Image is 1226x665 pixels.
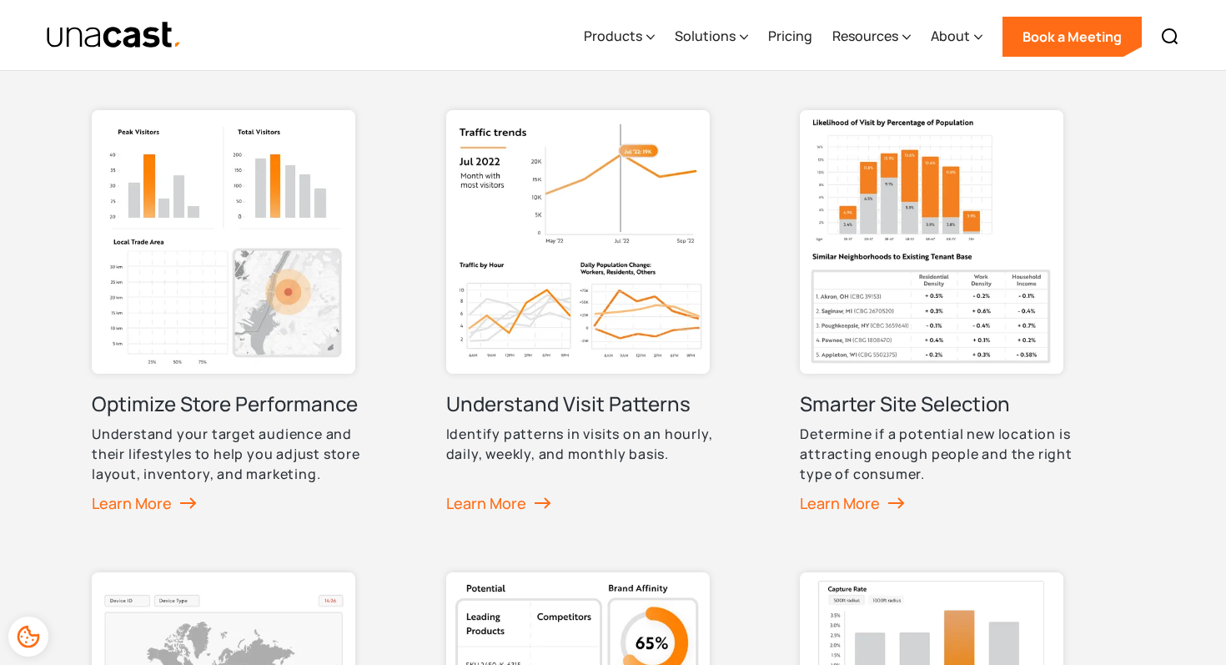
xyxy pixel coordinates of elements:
[92,491,197,516] div: Learn More
[446,110,721,542] a: illustration with Traffic trends graphsUnderstand Visit PatternsIdentify patterns in visits on an...
[1160,27,1180,47] img: Search icon
[92,424,367,484] p: Understand your target audience and their lifestyles to help you adjust store layout, inventory, ...
[800,110,1063,374] img: illustration with Likelihood of Visit by Percentage of Population and Similar Neighborhoods to Ex...
[446,110,710,374] img: illustration with Traffic trends graphs
[584,3,655,71] div: Products
[675,26,736,46] div: Solutions
[1002,17,1142,57] a: Book a Meeting
[931,26,970,46] div: About
[46,21,182,50] a: home
[832,26,898,46] div: Resources
[800,491,905,516] div: Learn More
[584,26,642,46] div: Products
[92,110,355,374] img: illustration with Peak Visitors, Total Visitors, and Local Trade Area graphs
[675,3,748,71] div: Solutions
[800,390,1010,417] h3: Smarter Site Selection
[46,21,182,50] img: Unacast text logo
[92,390,358,417] h3: Optimize Store Performance
[8,617,48,657] div: Cookie Preferences
[446,390,691,417] h3: Understand Visit Patterns
[800,110,1075,542] a: illustration with Likelihood of Visit by Percentage of Population and Similar Neighborhoods to Ex...
[768,3,812,71] a: Pricing
[931,3,982,71] div: About
[800,424,1075,484] p: Determine if a potential new location is attracting enough people and the right type of consumer.
[446,424,721,464] p: Identify patterns in visits on an hourly, daily, weekly, and monthly basis.
[832,3,911,71] div: Resources
[92,110,367,542] a: illustration with Peak Visitors, Total Visitors, and Local Trade Area graphsOptimize Store Perfor...
[446,491,551,516] div: Learn More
